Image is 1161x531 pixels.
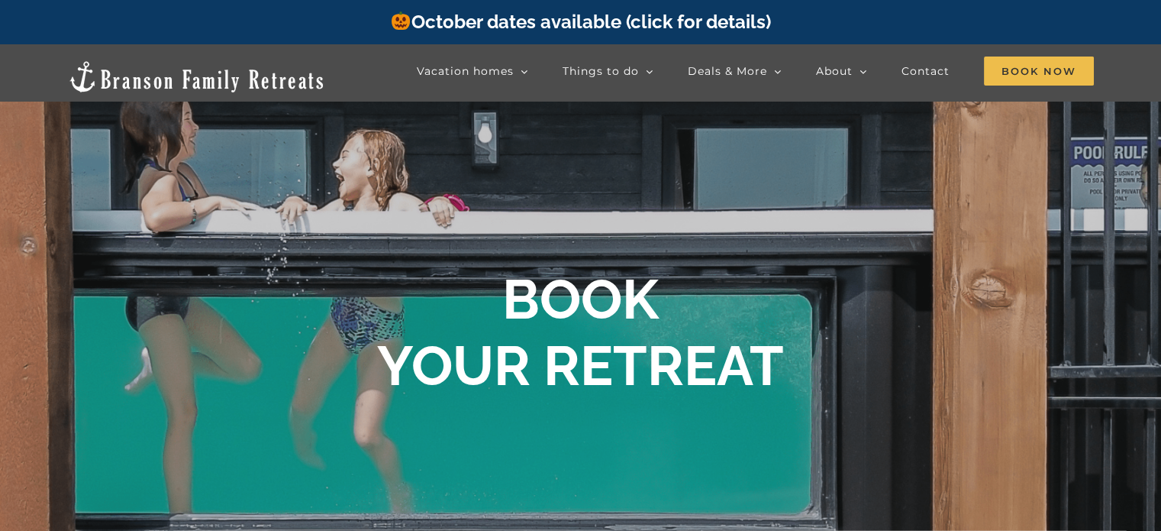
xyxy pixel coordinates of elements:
[417,56,1094,86] nav: Main Menu
[688,66,767,76] span: Deals & More
[67,60,326,94] img: Branson Family Retreats Logo
[816,56,867,86] a: About
[417,66,514,76] span: Vacation homes
[984,56,1094,86] a: Book Now
[392,11,410,30] img: 🎃
[901,56,950,86] a: Contact
[816,66,853,76] span: About
[390,11,770,33] a: October dates available (click for details)
[417,56,528,86] a: Vacation homes
[563,56,653,86] a: Things to do
[377,267,784,398] b: BOOK YOUR RETREAT
[563,66,639,76] span: Things to do
[901,66,950,76] span: Contact
[984,57,1094,86] span: Book Now
[688,56,782,86] a: Deals & More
